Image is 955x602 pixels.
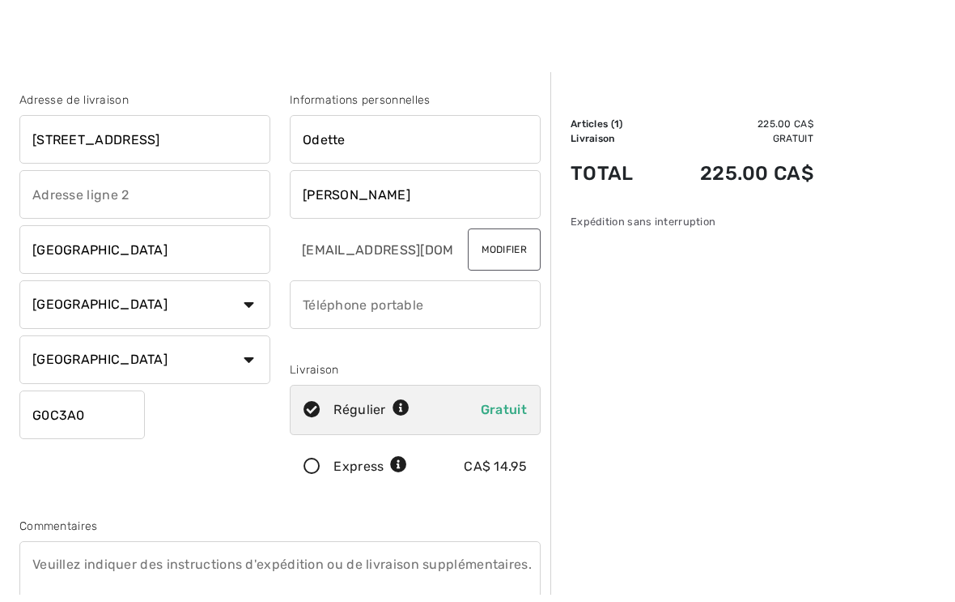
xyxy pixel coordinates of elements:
[614,126,619,137] span: 1
[290,99,541,116] div: Informations personnelles
[19,398,145,446] input: Code Postal
[657,124,813,139] td: 225.00 CA$
[19,233,270,281] input: Ville
[481,409,527,425] span: Gratuit
[468,236,541,278] button: Modifier
[333,464,407,484] div: Express
[571,124,657,139] td: Articles ( )
[290,177,541,226] input: Nom de famille
[19,99,270,116] div: Adresse de livraison
[290,369,541,386] div: Livraison
[333,408,410,427] div: Régulier
[571,139,657,153] td: Livraison
[19,122,270,171] input: Adresse ligne 1
[464,464,527,484] div: CA$ 14.95
[571,221,813,237] div: Expédition sans interruption
[290,233,455,281] input: Courriel
[19,525,541,542] div: Commentaires
[19,177,270,226] input: Adresse ligne 2
[657,139,813,153] td: Gratuit
[290,288,541,336] input: Téléphone portable
[290,122,541,171] input: Prénom
[657,153,813,208] td: 225.00 CA$
[571,153,657,208] td: Total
